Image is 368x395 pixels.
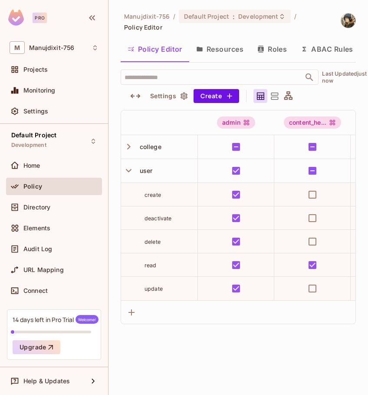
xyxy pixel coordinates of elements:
[284,116,341,129] div: content_he...
[13,315,99,324] div: 14 days left in Pro Trial
[145,285,163,292] span: update
[76,315,99,324] span: Welcome!
[10,41,25,54] span: M
[11,142,46,149] span: Development
[11,132,56,139] span: Default Project
[23,108,48,115] span: Settings
[121,38,189,60] button: Policy Editor
[232,13,235,20] span: :
[136,167,153,174] span: user
[294,38,360,60] button: ABAC Rules
[145,215,172,222] span: deactivate
[23,66,48,73] span: Projects
[13,340,60,354] button: Upgrade
[284,116,341,129] span: content_head
[173,12,175,20] li: /
[194,89,239,103] button: Create
[29,44,74,51] span: Workspace: Manujdixit-756
[189,38,250,60] button: Resources
[23,204,50,211] span: Directory
[217,116,255,129] div: admin
[145,192,161,198] span: create
[23,287,48,294] span: Connect
[8,10,24,26] img: SReyMgAAAABJRU5ErkJggg==
[124,23,162,31] span: Policy Editor
[147,89,190,103] button: Settings
[145,262,157,269] span: read
[238,12,278,20] span: Development
[341,13,355,28] img: Manujdixit
[33,13,47,23] div: Pro
[23,266,64,273] span: URL Mapping
[136,143,161,150] span: college
[294,12,296,20] li: /
[184,12,229,20] span: Default Project
[23,225,50,232] span: Elements
[250,38,294,60] button: Roles
[124,12,170,20] span: the active workspace
[145,239,161,245] span: delete
[23,378,70,385] span: Help & Updates
[23,87,56,94] span: Monitoring
[23,183,42,190] span: Policy
[23,246,52,252] span: Audit Log
[23,162,40,169] span: Home
[303,71,315,83] button: Open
